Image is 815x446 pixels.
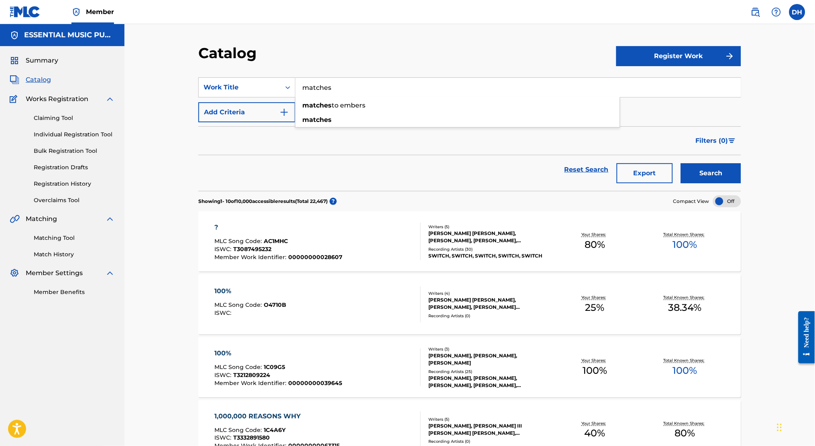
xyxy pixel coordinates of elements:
[675,426,695,441] span: 80 %
[793,305,815,369] iframe: Resource Center
[729,138,736,143] img: filter
[34,196,115,205] a: Overclaims Tool
[10,94,20,104] img: Works Registration
[34,250,115,259] a: Match History
[664,231,707,237] p: Total Known Shares:
[751,7,760,17] img: search
[582,294,608,300] p: Your Shares:
[10,214,20,224] img: Matching
[215,223,343,232] div: ?
[428,346,550,352] div: Writers ( 3 )
[26,75,51,85] span: Catalog
[332,101,365,109] span: to embers
[26,56,58,65] span: Summary
[215,412,340,421] div: 1,000,000 REASONS WHY
[428,224,550,230] div: Writers ( 5 )
[582,420,608,426] p: Your Shares:
[10,56,58,65] a: SummarySummary
[668,300,702,315] span: 38.34 %
[34,180,115,188] a: Registration History
[289,253,343,261] span: 00000000028607
[34,234,115,242] a: Matching Tool
[234,245,272,253] span: T3087495232
[34,163,115,172] a: Registration Drafts
[234,434,270,442] span: T3332891580
[105,94,115,104] img: expand
[696,136,728,146] span: Filters ( 0 )
[302,116,332,124] strong: matches
[585,237,605,252] span: 80 %
[71,7,81,17] img: Top Rightsholder
[24,30,115,40] h5: ESSENTIAL MUSIC PUBLISHING
[215,286,287,296] div: 100%
[34,130,115,139] a: Individual Registration Tool
[10,56,19,65] img: Summary
[583,363,607,378] span: 100 %
[215,371,234,379] span: ISWC :
[215,237,264,245] span: MLC Song Code :
[428,252,550,259] div: SWITCH, SWITCH, SWITCH, SWITCH, SWITCH
[34,288,115,296] a: Member Benefits
[428,375,550,389] div: [PERSON_NAME], [PERSON_NAME], [PERSON_NAME], [PERSON_NAME], [PERSON_NAME]
[215,434,234,442] span: ISWC :
[428,422,550,437] div: [PERSON_NAME], [PERSON_NAME] III [PERSON_NAME] [PERSON_NAME], [PERSON_NAME] [PERSON_NAME] [PERSON...
[673,198,709,205] span: Compact View
[198,198,328,205] p: Showing 1 - 10 of 10,000 accessible results (Total 22,467 )
[204,83,276,92] div: Work Title
[198,77,741,191] form: Search Form
[585,426,605,441] span: 40 %
[664,294,707,300] p: Total Known Shares:
[215,363,264,371] span: MLC Song Code :
[264,426,286,434] span: 1C4A6Y
[428,416,550,422] div: Writers ( 5 )
[215,426,264,434] span: MLC Song Code :
[617,163,673,183] button: Export
[279,107,289,117] img: 9d2ae6d4665cec9f34b9.svg
[234,371,271,379] span: T3212809224
[10,75,51,85] a: CatalogCatalog
[289,379,342,387] span: 00000000039645
[26,214,57,224] span: Matching
[198,274,741,334] a: 100%MLC Song Code:O4710BISWC:Writers (4)[PERSON_NAME] [PERSON_NAME], [PERSON_NAME], [PERSON_NAME]...
[768,4,784,20] div: Help
[428,290,550,296] div: Writers ( 4 )
[198,102,295,122] button: Add Criteria
[10,6,41,18] img: MLC Logo
[428,313,550,319] div: Recording Artists ( 0 )
[428,230,550,244] div: [PERSON_NAME] [PERSON_NAME], [PERSON_NAME], [PERSON_NAME], [PERSON_NAME], [PERSON_NAME]
[673,237,697,252] span: 100 %
[582,357,608,363] p: Your Shares:
[560,161,613,178] a: Reset Search
[582,231,608,237] p: Your Shares:
[215,245,234,253] span: ISWC :
[198,211,741,272] a: ?MLC Song Code:AC1MHCISWC:T3087495232Member Work Identifier:00000000028607Writers (5)[PERSON_NAME...
[215,301,264,308] span: MLC Song Code :
[748,4,764,20] a: Public Search
[330,198,337,205] span: ?
[26,268,83,278] span: Member Settings
[616,46,741,66] button: Register Work
[215,309,234,316] span: ISWC :
[725,51,735,61] img: f7272a7cc735f4ea7f67.svg
[86,7,114,16] span: Member
[34,147,115,155] a: Bulk Registration Tool
[775,407,815,446] iframe: Chat Widget
[10,268,19,278] img: Member Settings
[215,379,289,387] span: Member Work Identifier :
[585,300,605,315] span: 25 %
[264,237,288,245] span: AC1MHC
[198,44,261,62] h2: Catalog
[428,246,550,252] div: Recording Artists ( 30 )
[789,4,805,20] div: User Menu
[428,352,550,367] div: [PERSON_NAME], [PERSON_NAME], [PERSON_NAME]
[10,75,19,85] img: Catalog
[105,268,115,278] img: expand
[105,214,115,224] img: expand
[664,420,707,426] p: Total Known Shares:
[215,253,289,261] span: Member Work Identifier :
[264,363,285,371] span: 1C09G5
[10,30,19,40] img: Accounts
